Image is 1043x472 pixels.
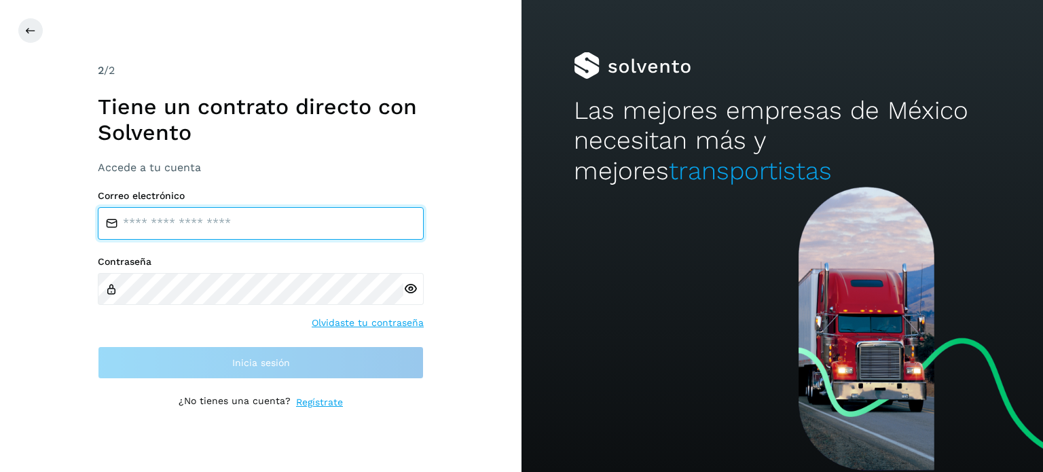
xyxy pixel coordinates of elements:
h2: Las mejores empresas de México necesitan más y mejores [574,96,991,186]
span: 2 [98,64,104,77]
h1: Tiene un contrato directo con Solvento [98,94,424,146]
span: transportistas [669,156,832,185]
label: Contraseña [98,256,424,268]
a: Regístrate [296,395,343,410]
span: Inicia sesión [232,358,290,367]
label: Correo electrónico [98,190,424,202]
p: ¿No tienes una cuenta? [179,395,291,410]
div: /2 [98,62,424,79]
button: Inicia sesión [98,346,424,379]
a: Olvidaste tu contraseña [312,316,424,330]
h3: Accede a tu cuenta [98,161,424,174]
